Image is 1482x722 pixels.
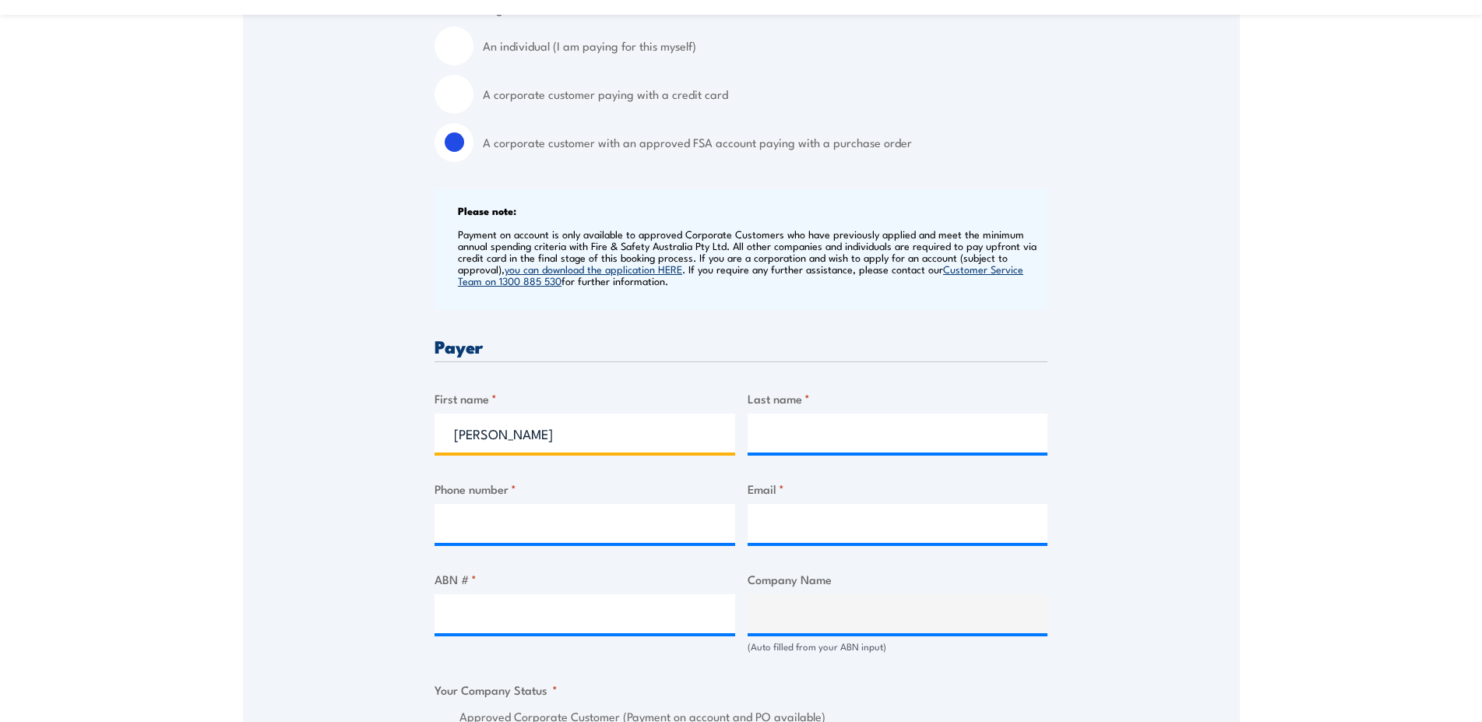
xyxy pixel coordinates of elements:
a: you can download the application HERE [505,262,682,276]
label: ABN # [435,570,735,588]
a: Customer Service Team on 1300 885 530 [458,262,1023,287]
legend: Your Company Status [435,681,558,699]
h3: Payer [435,337,1047,355]
label: First name [435,389,735,407]
p: Payment on account is only available to approved Corporate Customers who have previously applied ... [458,228,1044,287]
label: Phone number [435,480,735,498]
b: Please note: [458,203,516,218]
label: An individual (I am paying for this myself) [483,26,1047,65]
label: Last name [748,389,1048,407]
div: (Auto filled from your ABN input) [748,639,1048,654]
label: A corporate customer paying with a credit card [483,75,1047,114]
label: Company Name [748,570,1048,588]
label: Email [748,480,1048,498]
label: A corporate customer with an approved FSA account paying with a purchase order [483,123,1047,162]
